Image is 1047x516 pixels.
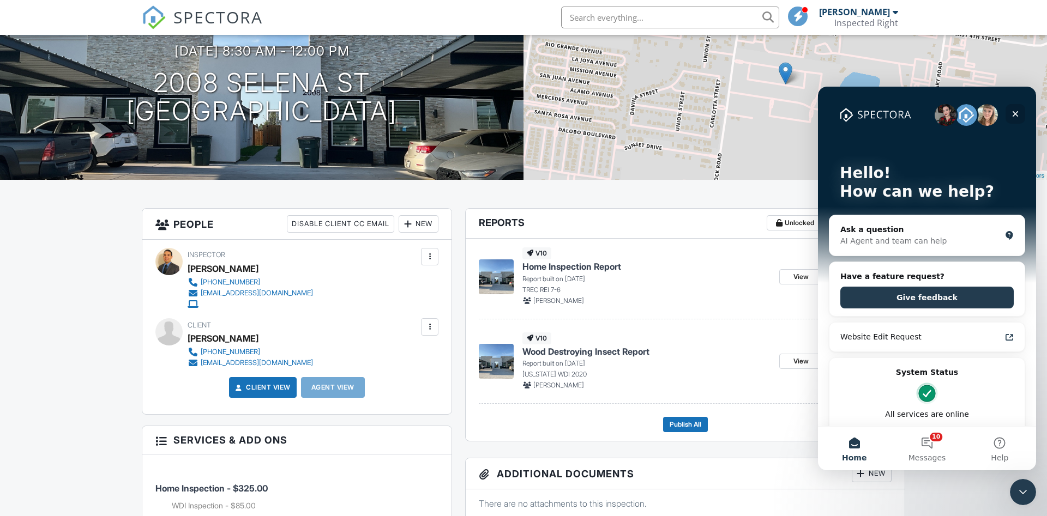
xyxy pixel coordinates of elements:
[1010,479,1036,505] iframe: Intercom live chat
[155,483,268,494] span: Home Inspection - $325.00
[172,500,438,511] li: Add on: WDI Inspection
[201,289,313,298] div: [EMAIL_ADDRESS][DOMAIN_NAME]
[188,330,258,347] div: [PERSON_NAME]
[834,17,898,28] div: Inspected Right
[852,465,892,482] div: New
[233,382,291,393] a: Client View
[201,278,260,287] div: [PHONE_NUMBER]
[188,347,313,357] a: [PHONE_NUMBER]
[188,357,313,368] a: [EMAIL_ADDRESS][DOMAIN_NAME]
[188,251,225,259] span: Inspector
[174,44,350,58] h3: [DATE] 8:30 am - 12:00 pm
[142,5,166,29] img: The Best Home Inspection Software - Spectora
[479,497,892,509] p: There are no attachments to this inspection.
[127,69,397,126] h1: 2008 Selena St [GEOGRAPHIC_DATA]
[818,87,1036,470] iframe: Intercom live chat
[201,359,313,367] div: [EMAIL_ADDRESS][DOMAIN_NAME]
[287,215,394,233] div: Disable Client CC Email
[188,321,211,329] span: Client
[188,288,313,299] a: [EMAIL_ADDRESS][DOMAIN_NAME]
[819,7,890,17] div: [PERSON_NAME]
[561,7,779,28] input: Search everything...
[142,15,263,38] a: SPECTORA
[173,5,263,28] span: SPECTORA
[188,260,258,277] div: [PERSON_NAME]
[142,426,452,454] h3: Services & Add ons
[399,215,438,233] div: New
[188,277,313,288] a: [PHONE_NUMBER]
[201,348,260,356] div: [PHONE_NUMBER]
[142,209,452,240] h3: People
[466,458,905,489] h3: Additional Documents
